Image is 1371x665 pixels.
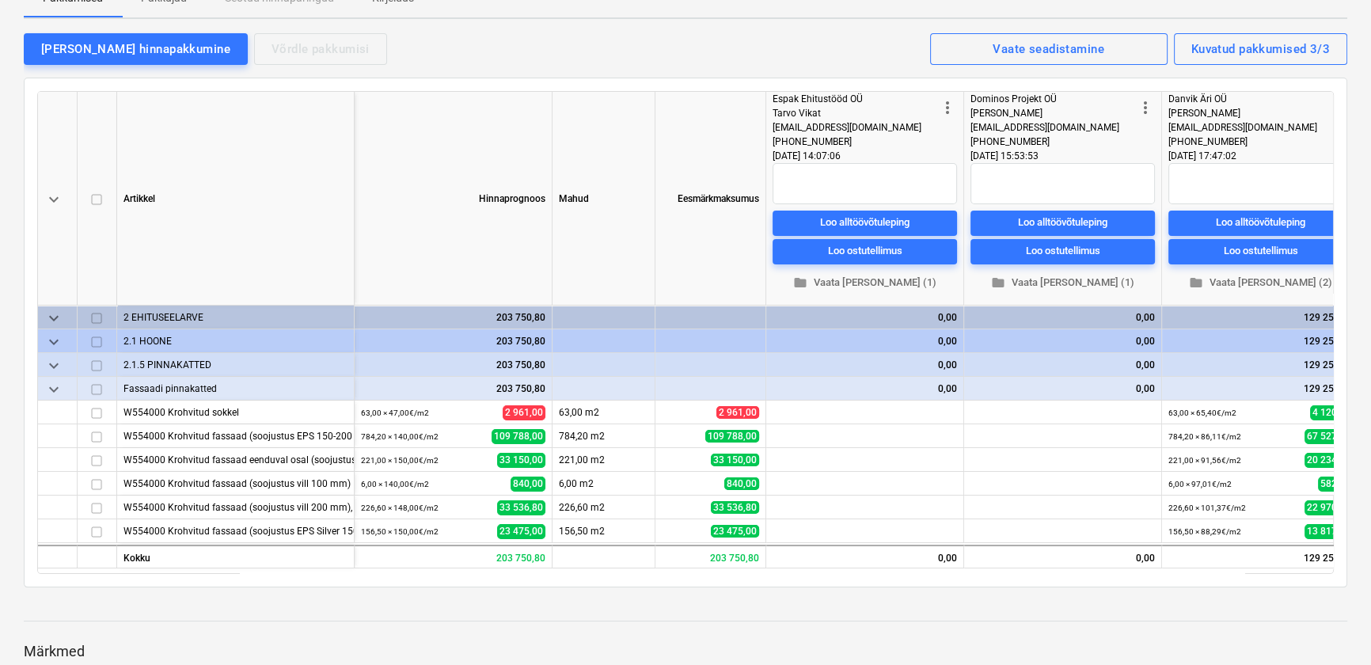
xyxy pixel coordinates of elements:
[123,377,347,400] div: Fassaadi pinnakatted
[991,275,1005,290] span: folder
[773,239,957,264] button: Loo ostutellimus
[117,92,355,306] div: Artikkel
[117,545,355,568] div: Kokku
[497,500,545,515] span: 33 536,80
[123,401,347,424] div: W554000 Krohvitud sokkel
[1168,480,1232,488] small: 6,00 × 97,01€ / m2
[1305,453,1353,468] span: 20 234,76
[1292,589,1371,665] iframe: Chat Widget
[970,122,1119,133] span: [EMAIL_ADDRESS][DOMAIN_NAME]
[773,122,921,133] span: [EMAIL_ADDRESS][DOMAIN_NAME]
[361,527,439,536] small: 156,50 × 150,00€ / m2
[123,472,347,495] div: W554000 Krohvitud fassaad (soojustus vill 100 mm)
[553,424,655,448] div: 784,20 m2
[970,271,1155,295] button: Vaata [PERSON_NAME] (1)
[24,33,248,65] button: [PERSON_NAME] hinnapakkumine
[793,275,807,290] span: folder
[1168,122,1317,133] span: [EMAIL_ADDRESS][DOMAIN_NAME]
[1189,275,1203,290] span: folder
[1168,149,1353,163] div: [DATE] 17:47:02
[773,271,957,295] button: Vaata [PERSON_NAME] (1)
[553,92,655,306] div: Mahud
[1318,477,1353,492] span: 582,06
[123,424,347,447] div: W554000 Krohvitud fassaad (soojustus EPS 150-200 mm), sh aknapaled
[1168,329,1353,353] div: 129 252,31
[970,149,1155,163] div: [DATE] 15:53:53
[361,353,545,377] div: 203 750,80
[123,519,347,542] div: W554000 Krohvitud fassaad (soojustus EPS Silver 150 mm), sh aknapaled
[993,39,1104,59] div: Vaate seadistamine
[766,545,964,568] div: 0,00
[711,501,759,514] span: 33 536,80
[977,274,1149,292] span: Vaata [PERSON_NAME] (1)
[123,306,347,329] div: 2 EHITUSEELARVE
[1026,242,1100,260] div: Loo ostutellimus
[361,432,439,441] small: 784,20 × 140,00€ / m2
[1305,500,1353,515] span: 22 970,44
[123,448,347,471] div: W554000 Krohvitud fassaad eenduval osal (soojustus EPS 300 mm), sh aknapaled
[773,149,957,163] div: [DATE] 14:07:06
[964,545,1162,568] div: 0,00
[1191,39,1330,59] div: Kuvatud pakkumised 3/3
[1168,92,1334,106] div: Danvik Äri OÜ
[1168,377,1353,401] div: 129 252,31
[497,453,545,468] span: 33 150,00
[773,377,957,401] div: 0,00
[970,329,1155,353] div: 0,00
[355,545,553,568] div: 203 750,80
[970,306,1155,329] div: 0,00
[123,496,347,519] div: W554000 Krohvitud fassaad (soojustus vill 200 mm), sh aknapaled
[497,524,545,539] span: 23 475,00
[1175,274,1346,292] span: Vaata [PERSON_NAME] (2)
[970,92,1136,106] div: Dominos Projekt OÜ
[1174,33,1347,65] button: Kuvatud pakkumised 3/3
[1305,524,1353,539] span: 13 817,39
[655,545,766,568] div: 203 750,80
[1216,214,1305,232] div: Loo alltöövõtuleping
[970,211,1155,236] button: Loo alltöövõtuleping
[44,190,63,209] span: keyboard_arrow_down
[492,429,545,444] span: 109 788,00
[1168,527,1241,536] small: 156,50 × 88,29€ / m2
[773,211,957,236] button: Loo alltöövõtuleping
[511,477,545,492] span: 840,00
[1168,503,1246,512] small: 226,60 × 101,37€ / m2
[711,454,759,466] span: 33 150,00
[361,377,545,401] div: 203 750,80
[361,329,545,353] div: 203 750,80
[716,406,759,419] span: 2 961,00
[1168,211,1353,236] button: Loo alltöövõtuleping
[779,274,951,292] span: Vaata [PERSON_NAME] (1)
[503,405,545,420] span: 2 961,00
[123,353,347,376] div: 2.1.5 PINNAKATTED
[938,98,957,117] span: more_vert
[1310,405,1353,420] span: 4 120,20
[773,92,938,106] div: Espak Ehitustööd OÜ
[1168,456,1241,465] small: 221,00 × 91,56€ / m2
[930,33,1168,65] button: Vaate seadistamine
[355,92,553,306] div: Hinnaprognoos
[1168,135,1334,149] div: [PHONE_NUMBER]
[44,332,63,351] span: keyboard_arrow_down
[655,92,766,306] div: Eesmärkmaksumus
[123,329,347,352] div: 2.1 HOONE
[24,642,1347,661] p: Märkmed
[1168,353,1353,377] div: 129 252,31
[970,106,1136,120] div: [PERSON_NAME]
[361,408,429,417] small: 63,00 × 47,00€ / m2
[553,496,655,519] div: 226,60 m2
[1305,429,1353,444] span: 67 527,46
[1224,242,1298,260] div: Loo ostutellimus
[361,480,429,488] small: 6,00 × 140,00€ / m2
[828,242,902,260] div: Loo ostutellimus
[1136,98,1155,117] span: more_vert
[44,380,63,399] span: keyboard_arrow_down
[1168,408,1236,417] small: 63,00 × 65,40€ / m2
[820,214,910,232] div: Loo alltöövõtuleping
[44,356,63,375] span: keyboard_arrow_down
[970,377,1155,401] div: 0,00
[773,306,957,329] div: 0,00
[361,456,439,465] small: 221,00 × 150,00€ / m2
[1168,239,1353,264] button: Loo ostutellimus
